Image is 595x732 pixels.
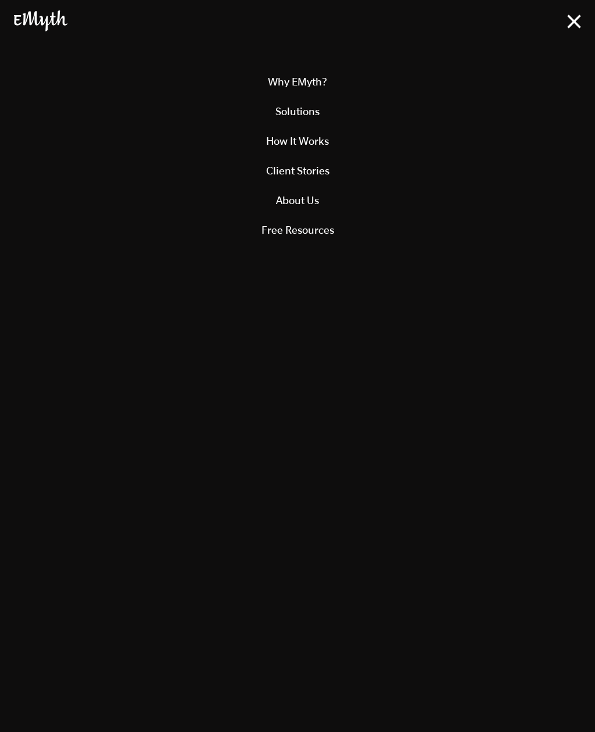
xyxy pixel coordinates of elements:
[537,676,595,732] iframe: Chat Widget
[14,97,581,126] a: Solutions
[14,126,581,156] a: How It Works
[14,10,67,31] img: EMyth
[537,676,595,732] div: Chat-Widget
[14,185,581,215] a: About Us
[14,67,581,97] a: Why EMyth?
[236,273,359,298] iframe: Embedded CTA
[567,15,581,28] img: Open Menu
[14,215,581,245] a: Free Resources
[14,156,581,185] a: Client Stories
